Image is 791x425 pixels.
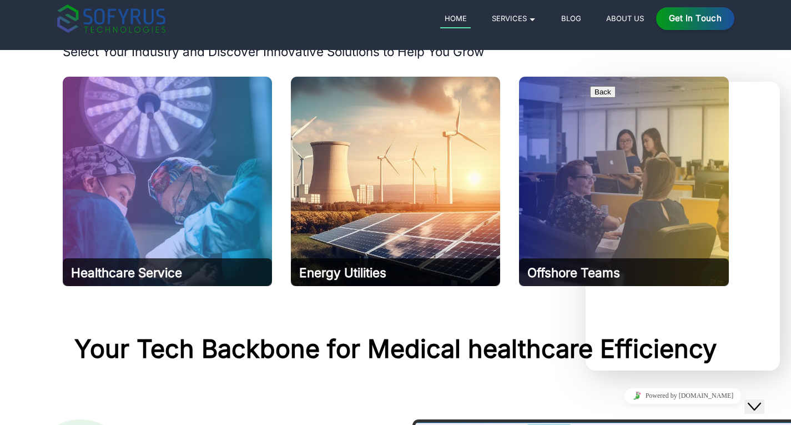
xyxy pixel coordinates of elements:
h2: Energy Utilities [299,264,492,281]
a: About Us [602,12,648,25]
iframe: chat widget [586,82,780,371]
h2: Healthcare Service [71,264,264,281]
img: E-commerce Solution [519,77,729,287]
a: Services 🞃 [487,12,540,25]
h2: Your Tech Backbone for Medical healthcare Efficiency [74,336,717,361]
a: Home [440,12,471,28]
iframe: chat widget [586,383,780,408]
iframe: chat widget [744,381,780,414]
h2: Offshore Teams [527,264,721,281]
a: Blog [557,12,585,25]
img: sofyrus [57,4,165,33]
img: HealthTech Solution [63,77,273,287]
img: Software development Company [291,77,501,287]
a: Get in Touch [656,7,734,30]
